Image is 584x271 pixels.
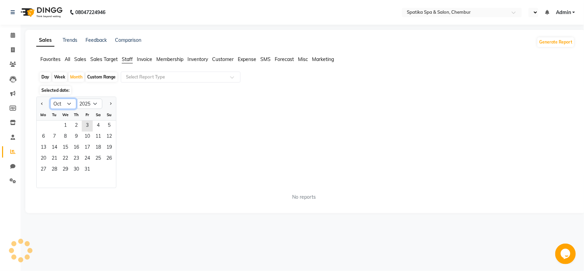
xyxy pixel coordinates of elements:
[275,56,294,62] span: Forecast
[556,9,571,16] span: Admin
[82,121,93,132] div: Friday, October 3, 2025
[71,143,82,153] div: Thursday, October 16, 2025
[40,72,51,82] div: Day
[40,56,61,62] span: Favorites
[293,194,316,201] span: No reports
[60,143,71,153] div: Wednesday, October 15, 2025
[60,143,71,153] span: 15
[38,164,49,175] span: 27
[60,109,71,120] div: We
[104,143,115,153] div: Sunday, October 19, 2025
[312,56,334,62] span: Marketing
[212,56,234,62] span: Customer
[71,132,82,143] span: 9
[93,121,104,132] div: Saturday, October 4, 2025
[60,121,71,132] span: 1
[60,153,71,164] span: 22
[38,143,49,153] span: 13
[104,132,115,143] div: Sunday, October 12, 2025
[93,132,104,143] span: 11
[238,56,256,62] span: Expense
[63,37,77,43] a: Trends
[104,143,115,153] span: 19
[49,164,60,175] span: 28
[40,86,71,95] span: Selected date:
[86,37,107,43] a: Feedback
[93,153,104,164] div: Saturday, October 25, 2025
[38,153,49,164] div: Monday, October 20, 2025
[60,132,71,143] span: 8
[115,37,141,43] a: Comparison
[93,143,104,153] div: Saturday, October 18, 2025
[82,143,93,153] span: 17
[187,56,208,62] span: Inventory
[49,153,60,164] span: 21
[104,121,115,132] div: Sunday, October 5, 2025
[49,164,60,175] div: Tuesday, October 28, 2025
[537,37,574,47] button: Generate Report
[52,72,67,82] div: Week
[104,121,115,132] span: 5
[93,132,104,143] div: Saturday, October 11, 2025
[49,132,60,143] div: Tuesday, October 7, 2025
[49,143,60,153] div: Tuesday, October 14, 2025
[71,164,82,175] div: Thursday, October 30, 2025
[49,109,60,120] div: Tu
[60,164,71,175] div: Wednesday, October 29, 2025
[108,98,113,109] button: Next month
[60,121,71,132] div: Wednesday, October 1, 2025
[298,56,308,62] span: Misc
[82,164,93,175] div: Friday, October 31, 2025
[93,109,104,120] div: Sa
[71,109,82,120] div: Th
[137,56,152,62] span: Invoice
[60,132,71,143] div: Wednesday, October 8, 2025
[60,164,71,175] span: 29
[68,72,84,82] div: Month
[65,56,70,62] span: All
[93,143,104,153] span: 18
[39,98,45,109] button: Previous month
[38,132,49,143] span: 6
[38,143,49,153] div: Monday, October 13, 2025
[71,121,82,132] span: 2
[49,153,60,164] div: Tuesday, October 21, 2025
[38,164,49,175] div: Monday, October 27, 2025
[38,132,49,143] div: Monday, October 6, 2025
[71,121,82,132] div: Thursday, October 2, 2025
[76,99,102,109] select: Select year
[71,153,82,164] div: Thursday, October 23, 2025
[71,164,82,175] span: 30
[75,3,105,22] b: 08047224946
[49,143,60,153] span: 14
[50,99,76,109] select: Select month
[71,143,82,153] span: 16
[104,153,115,164] div: Sunday, October 26, 2025
[104,109,115,120] div: Su
[82,153,93,164] span: 24
[82,132,93,143] span: 10
[104,153,115,164] span: 26
[82,132,93,143] div: Friday, October 10, 2025
[71,153,82,164] span: 23
[93,153,104,164] span: 25
[36,34,54,47] a: Sales
[38,153,49,164] span: 20
[82,121,93,132] span: 3
[93,121,104,132] span: 4
[74,56,86,62] span: Sales
[156,56,183,62] span: Membership
[60,153,71,164] div: Wednesday, October 22, 2025
[555,244,577,264] iframe: chat widget
[49,132,60,143] span: 7
[104,132,115,143] span: 12
[38,109,49,120] div: Mo
[71,132,82,143] div: Thursday, October 9, 2025
[82,109,93,120] div: Fr
[17,3,64,22] img: logo
[122,56,133,62] span: Staff
[90,56,118,62] span: Sales Target
[86,72,117,82] div: Custom Range
[82,153,93,164] div: Friday, October 24, 2025
[82,164,93,175] span: 31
